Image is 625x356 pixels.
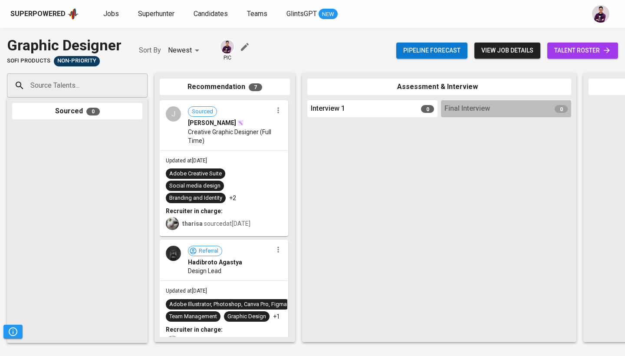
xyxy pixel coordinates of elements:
[3,325,23,339] button: Pipeline Triggers
[554,45,611,56] span: talent roster
[481,45,533,56] span: view job details
[227,313,266,321] div: Graphic Design
[182,220,203,227] b: tharisa
[182,220,250,227] span: sourced at [DATE]
[160,100,288,236] div: JSourced[PERSON_NAME]Creative Graphic Designer (Full Time)Updated at[DATE]Adobe Creative SuiteSoc...
[139,45,161,56] p: Sort By
[168,43,202,59] div: Newest
[421,105,434,113] span: 0
[166,246,181,261] img: abdaaa96f8bf957fa8a3999f08da86e2.jpg
[169,194,222,202] div: Branding and Identity
[10,9,66,19] div: Superpowered
[168,45,192,56] p: Newest
[54,56,100,66] div: Sufficient Talents in Pipeline
[7,35,122,56] div: Graphic Designer
[166,217,179,230] img: tharisa.rizky@glints.com
[444,104,490,114] span: Final Interview
[166,208,223,214] b: Recruiter in charge:
[138,9,176,20] a: Superhunter
[396,43,467,59] button: Pipeline forecast
[220,40,234,53] img: erwin@glints.com
[169,300,287,309] div: Adobe Illustrator, Photoshop, Canva Pro, Figma
[286,10,317,18] span: GlintsGPT
[86,108,100,115] span: 0
[403,45,461,56] span: Pipeline forecast
[319,10,338,19] span: NEW
[10,7,79,20] a: Superpoweredapp logo
[54,57,100,65] span: Non-Priority
[103,10,119,18] span: Jobs
[7,57,50,65] span: SOFi Products
[12,103,142,120] div: Sourced
[169,313,217,321] div: Team Management
[166,158,207,164] span: Updated at [DATE]
[166,106,181,122] div: J
[547,43,618,59] a: talent roster
[311,104,345,114] span: Interview 1
[555,105,568,113] span: 0
[188,119,236,127] span: [PERSON_NAME]
[138,10,174,18] span: Superhunter
[169,182,220,190] div: Social media design
[474,43,540,59] button: view job details
[220,39,235,62] div: pic
[247,9,269,20] a: Teams
[237,119,244,126] img: magic_wand.svg
[188,108,217,116] span: Sourced
[188,258,242,267] span: Hadibroto Agastya
[160,240,288,355] div: ReferralHadibroto AgastyaDesign LeadUpdated at[DATE]Adobe Illustrator, Photoshop, Canva Pro, Figm...
[103,9,121,20] a: Jobs
[194,9,230,20] a: Candidates
[166,336,179,349] img: eva@glints.com
[188,128,273,145] span: Creative Graphic Designer (Full Time)
[143,85,145,86] button: Open
[160,79,290,96] div: Recommendation
[166,288,207,294] span: Updated at [DATE]
[229,194,236,202] p: +2
[307,79,571,96] div: Assessment & Interview
[169,170,222,178] div: Adobe Creative Suite
[188,267,221,275] span: Design Lead
[273,312,280,321] p: +1
[249,83,262,91] span: 7
[194,10,228,18] span: Candidates
[166,326,223,333] b: Recruiter in charge:
[195,247,222,255] span: Referral
[592,5,609,23] img: erwin@glints.com
[247,10,267,18] span: Teams
[286,9,338,20] a: GlintsGPT NEW
[67,7,79,20] img: app logo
